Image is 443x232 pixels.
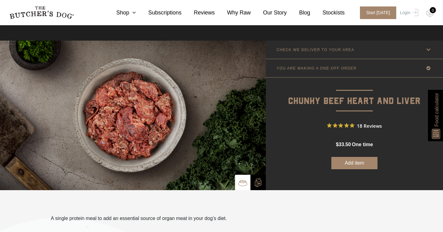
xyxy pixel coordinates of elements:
[215,9,251,17] a: Why Raw
[339,142,351,147] span: 33.50
[51,215,227,222] p: A single protein meal to add an essential source of organ meat in your dog’s diet.
[277,66,357,70] p: YOU ARE MAKING A ONE-OFF ORDER
[266,59,443,77] a: YOU ARE MAKING A ONE-OFF ORDER
[352,142,373,147] span: one time
[277,48,354,52] p: CHECK WE DELIVER TO YOUR AREA
[310,9,345,17] a: Stockists
[398,6,418,19] a: Login
[251,9,287,17] a: Our Story
[238,178,247,187] img: TBD_Bowl.png
[253,178,263,187] img: TBD_Build-A-Box-2.png
[266,41,443,59] a: CHECK WE DELIVER TO YOUR AREA
[104,9,136,17] a: Shop
[266,78,443,109] p: Chunky Beef Heart and Liver
[287,9,310,17] a: Blog
[433,93,440,126] span: Food calculator
[360,6,396,19] span: Start [DATE]
[336,142,339,147] span: $
[357,121,382,130] span: 18 Reviews
[327,121,382,130] button: Rated 4.9 out of 5 stars from 18 reviews. Jump to reviews.
[331,157,377,169] button: Add item
[354,6,398,19] a: Start [DATE]
[136,9,182,17] a: Subscriptions
[430,7,436,13] div: 0
[182,9,215,17] a: Reviews
[426,9,434,17] img: TBD_Cart-Empty.png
